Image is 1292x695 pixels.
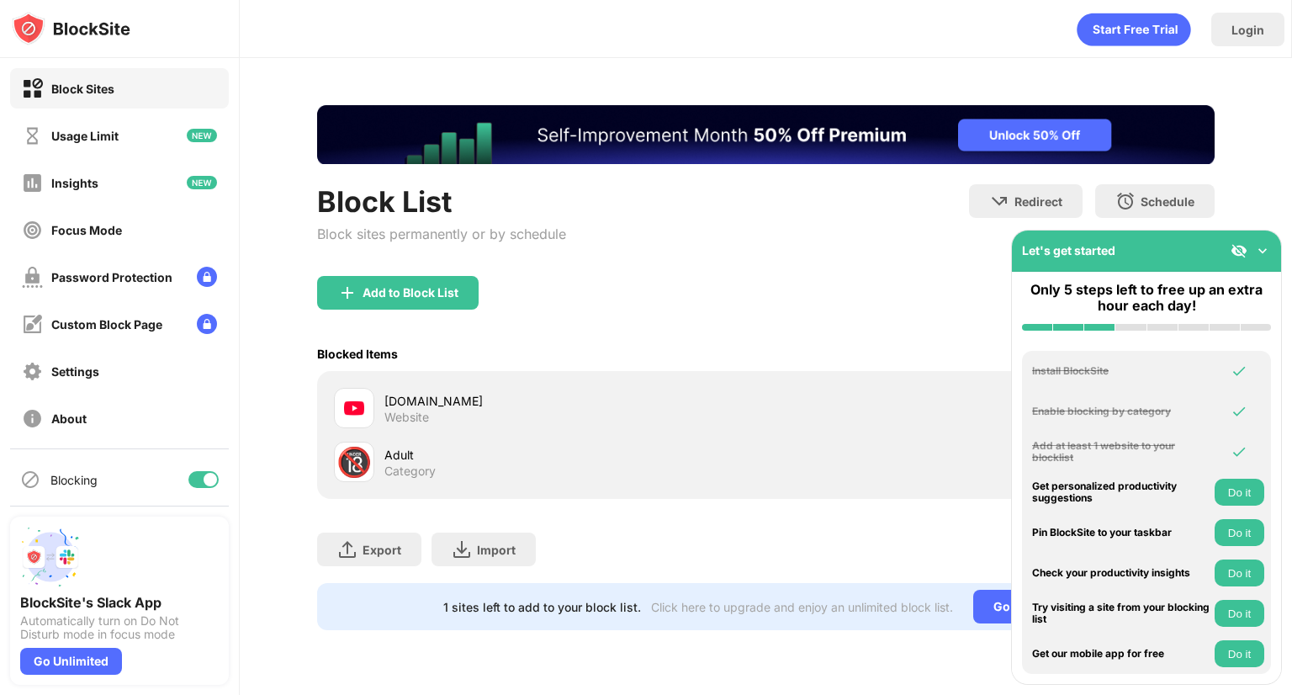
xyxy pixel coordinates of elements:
[384,464,436,479] div: Category
[22,361,43,382] img: settings-off.svg
[20,527,81,587] img: push-slack.svg
[317,105,1215,164] iframe: Banner
[51,270,172,284] div: Password Protection
[1215,519,1264,546] button: Do it
[1032,365,1210,377] div: Install BlockSite
[1032,440,1210,464] div: Add at least 1 website to your blocklist
[1231,403,1247,420] img: omni-check.svg
[1032,567,1210,579] div: Check your productivity insights
[187,176,217,189] img: new-icon.svg
[651,600,953,614] div: Click here to upgrade and enjoy an unlimited block list.
[1215,600,1264,627] button: Do it
[22,172,43,194] img: insights-off.svg
[51,223,122,237] div: Focus Mode
[20,470,40,490] img: blocking-icon.svg
[51,364,99,379] div: Settings
[1032,480,1210,505] div: Get personalized productivity suggestions
[187,129,217,142] img: new-icon.svg
[1032,602,1210,626] div: Try visiting a site from your blocking list
[1032,648,1210,660] div: Get our mobile app for free
[197,314,217,334] img: lock-menu.svg
[317,347,398,361] div: Blocked Items
[1231,23,1264,37] div: Login
[1231,443,1247,460] img: omni-check.svg
[1014,194,1062,209] div: Redirect
[336,445,372,480] div: 🔞
[1077,13,1191,46] div: animation
[384,392,765,410] div: [DOMAIN_NAME]
[197,267,217,287] img: lock-menu.svg
[22,267,43,288] img: password-protection-off.svg
[384,446,765,464] div: Adult
[12,12,130,45] img: logo-blocksite.svg
[384,410,429,425] div: Website
[1032,406,1210,417] div: Enable blocking by category
[1231,363,1247,379] img: omni-check.svg
[51,411,87,426] div: About
[20,594,219,611] div: BlockSite's Slack App
[317,184,566,219] div: Block List
[477,543,516,557] div: Import
[363,543,401,557] div: Export
[51,176,98,190] div: Insights
[20,648,122,675] div: Go Unlimited
[51,317,162,332] div: Custom Block Page
[22,314,43,335] img: customize-block-page-off.svg
[22,220,43,241] img: focus-off.svg
[363,286,458,300] div: Add to Block List
[317,225,566,242] div: Block sites permanently or by schedule
[1215,479,1264,506] button: Do it
[973,590,1088,623] div: Go Unlimited
[1032,527,1210,538] div: Pin BlockSite to your taskbar
[1141,194,1194,209] div: Schedule
[443,600,641,614] div: 1 sites left to add to your block list.
[20,614,219,641] div: Automatically turn on Do Not Disturb mode in focus mode
[22,408,43,429] img: about-off.svg
[1231,242,1247,259] img: eye-not-visible.svg
[1215,560,1264,586] button: Do it
[22,125,43,146] img: time-usage-off.svg
[51,82,114,96] div: Block Sites
[1254,242,1271,259] img: omni-setup-toggle.svg
[1022,243,1115,257] div: Let's get started
[51,129,119,143] div: Usage Limit
[50,473,98,487] div: Blocking
[1022,282,1271,314] div: Only 5 steps left to free up an extra hour each day!
[22,78,43,99] img: block-on.svg
[344,398,364,418] img: favicons
[1215,640,1264,667] button: Do it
